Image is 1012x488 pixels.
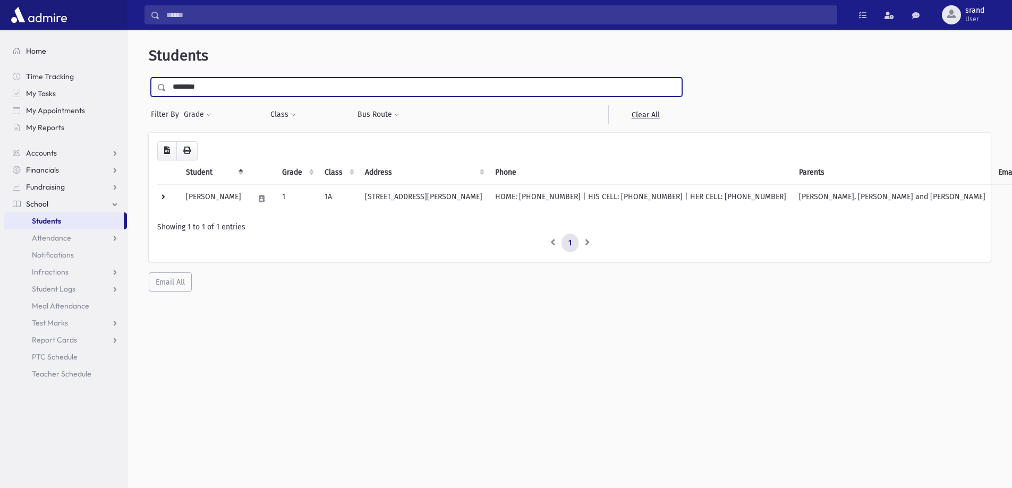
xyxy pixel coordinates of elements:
td: 1A [318,184,359,213]
span: Home [26,46,46,56]
span: Students [149,47,208,64]
a: My Reports [4,119,127,136]
th: Class: activate to sort column ascending [318,160,359,185]
input: Search [160,5,837,24]
a: Accounts [4,144,127,161]
a: School [4,195,127,212]
a: Students [4,212,124,229]
a: Attendance [4,229,127,246]
span: Infractions [32,267,69,277]
a: My Tasks [4,85,127,102]
span: School [26,199,48,209]
span: Notifications [32,250,74,260]
span: My Tasks [26,89,56,98]
span: Student Logs [32,284,75,294]
button: Email All [149,272,192,292]
a: Report Cards [4,331,127,348]
a: Meal Attendance [4,297,127,314]
th: Phone [489,160,793,185]
button: CSV [157,141,177,160]
td: [STREET_ADDRESS][PERSON_NAME] [359,184,489,213]
span: Attendance [32,233,71,243]
button: Bus Route [357,105,400,124]
td: HOME: [PHONE_NUMBER] | HIS CELL: [PHONE_NUMBER] | HER CELL: [PHONE_NUMBER] [489,184,793,213]
button: Print [176,141,198,160]
a: Home [4,42,127,59]
span: Test Marks [32,318,68,328]
button: Grade [183,105,212,124]
span: User [965,15,984,23]
a: Time Tracking [4,68,127,85]
a: Student Logs [4,280,127,297]
a: Infractions [4,263,127,280]
a: Test Marks [4,314,127,331]
th: Grade: activate to sort column ascending [276,160,318,185]
a: Financials [4,161,127,178]
div: Showing 1 to 1 of 1 entries [157,221,982,233]
a: 1 [562,234,579,253]
span: Teacher Schedule [32,369,91,379]
th: Student: activate to sort column descending [180,160,248,185]
a: Fundraising [4,178,127,195]
span: Filter By [151,109,183,120]
span: Accounts [26,148,57,158]
span: srand [965,6,984,15]
span: Students [32,216,61,226]
th: Address: activate to sort column ascending [359,160,489,185]
a: Notifications [4,246,127,263]
a: My Appointments [4,102,127,119]
td: [PERSON_NAME], [PERSON_NAME] and [PERSON_NAME] [793,184,992,213]
span: Financials [26,165,59,175]
span: Fundraising [26,182,65,192]
a: Teacher Schedule [4,365,127,382]
th: Parents [793,160,992,185]
td: [PERSON_NAME] [180,184,248,213]
span: PTC Schedule [32,352,78,362]
span: Time Tracking [26,72,74,81]
td: 1 [276,184,318,213]
span: My Appointments [26,106,85,115]
a: PTC Schedule [4,348,127,365]
span: Report Cards [32,335,77,345]
span: Meal Attendance [32,301,89,311]
button: Class [270,105,296,124]
span: My Reports [26,123,64,132]
img: AdmirePro [8,4,70,25]
a: Clear All [608,105,682,124]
